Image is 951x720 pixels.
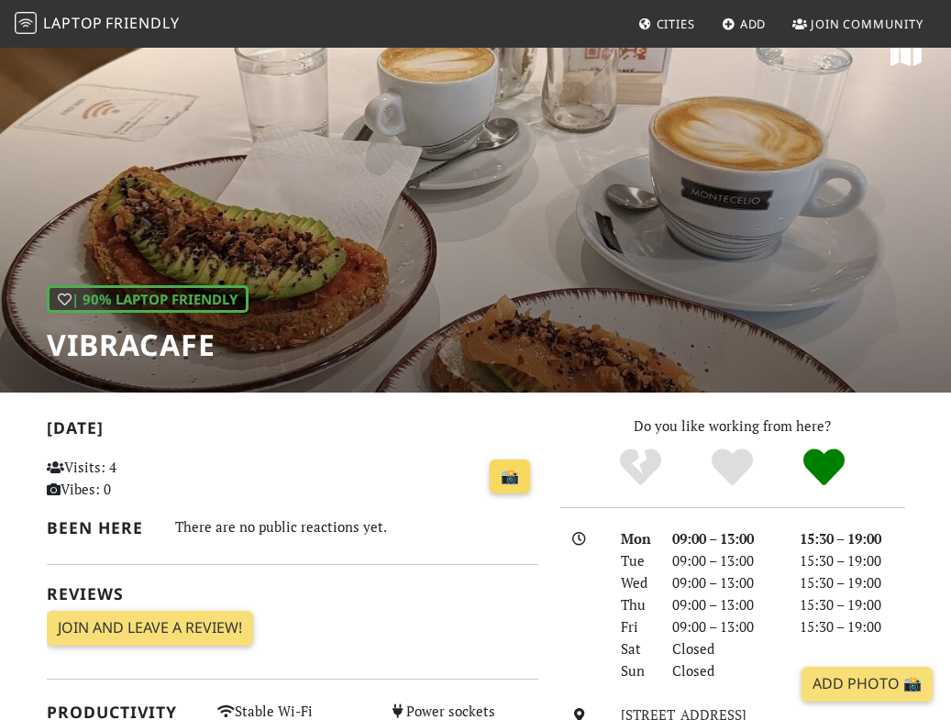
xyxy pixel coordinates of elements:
[47,456,196,500] p: Visits: 4 Vibes: 0
[789,549,916,571] div: 15:30 – 19:00
[661,593,789,615] div: 09:00 – 13:00
[811,16,923,32] span: Join Community
[47,285,249,313] div: | 90% Laptop Friendly
[789,593,916,615] div: 15:30 – 19:00
[610,637,661,659] div: Sat
[661,659,789,681] div: Closed
[661,527,789,549] div: 09:00 – 13:00
[105,13,179,33] span: Friendly
[661,615,789,637] div: 09:00 – 13:00
[610,549,661,571] div: Tue
[610,659,661,681] div: Sun
[661,549,789,571] div: 09:00 – 13:00
[657,16,695,32] span: Cities
[785,7,931,40] a: Join Community
[789,571,916,593] div: 15:30 – 19:00
[610,527,661,549] div: Mon
[47,584,538,604] h2: Reviews
[47,418,538,445] h2: [DATE]
[175,515,538,539] div: There are no public reactions yet.
[47,327,249,362] h1: Vibracafe
[47,518,153,537] h2: Been here
[789,527,916,549] div: 15:30 – 19:00
[15,12,37,34] img: LaptopFriendly
[610,593,661,615] div: Thu
[15,8,180,40] a: LaptopFriendly LaptopFriendly
[661,571,789,593] div: 09:00 – 13:00
[631,7,702,40] a: Cities
[610,571,661,593] div: Wed
[595,447,687,488] div: No
[47,611,253,646] a: Join and leave a review!
[661,637,789,659] div: Closed
[560,415,905,437] p: Do you like working from here?
[43,13,103,33] span: Laptop
[610,615,661,637] div: Fri
[740,16,767,32] span: Add
[490,460,530,494] a: 📸
[714,7,774,40] a: Add
[687,447,779,488] div: Yes
[779,447,870,488] div: Definitely!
